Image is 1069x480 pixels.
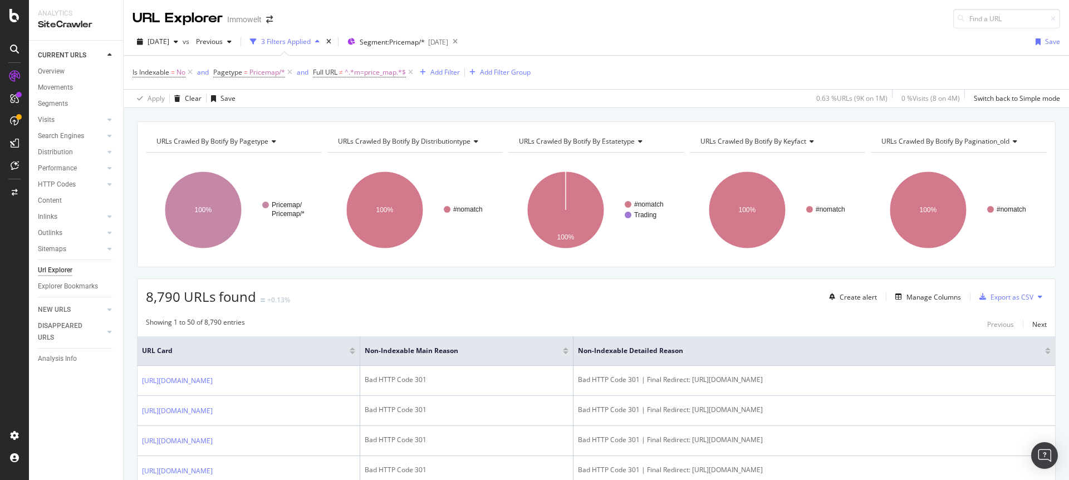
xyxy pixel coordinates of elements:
span: URL Card [142,346,347,356]
div: Bad HTTP Code 301 [365,465,568,475]
text: #nomatch [634,200,664,208]
div: Next [1032,320,1047,329]
button: Previous [192,33,236,51]
span: = [171,67,175,77]
div: Url Explorer [38,265,72,276]
div: HTTP Codes [38,179,76,190]
div: NEW URLS [38,304,71,316]
button: Previous [987,317,1014,331]
text: Pricemap/* [272,210,305,218]
div: Segments [38,98,68,110]
span: Previous [192,37,223,46]
span: 8,790 URLs found [146,287,256,306]
button: and [197,67,209,77]
a: [URL][DOMAIN_NAME] [142,435,213,447]
button: Apply [133,90,165,107]
a: [URL][DOMAIN_NAME] [142,466,213,477]
div: Bad HTTP Code 301 | Final Redirect: [URL][DOMAIN_NAME] [578,405,1051,415]
div: Apply [148,94,165,103]
button: 3 Filters Applied [246,33,324,51]
div: Bad HTTP Code 301 [365,375,568,385]
div: CURRENT URLS [38,50,86,61]
text: Pricemap/ [272,201,302,209]
h4: URLs Crawled By Botify By distributiontype [336,133,493,150]
div: Switch back to Simple mode [974,94,1060,103]
div: Clear [185,94,202,103]
a: [URL][DOMAIN_NAME] [142,375,213,386]
div: Save [220,94,236,103]
a: Movements [38,82,115,94]
text: #nomatch [997,205,1026,213]
button: Export as CSV [975,288,1033,306]
span: Non-Indexable Detailed Reason [578,346,1028,356]
div: Analysis Info [38,353,77,365]
span: Pricemap/* [249,65,285,80]
div: Inlinks [38,211,57,223]
div: Immowelt [227,14,262,25]
a: CURRENT URLS [38,50,104,61]
div: +0.13% [267,295,290,305]
text: 100% [920,206,937,214]
a: Visits [38,114,104,126]
div: Open Intercom Messenger [1031,442,1058,469]
input: Find a URL [953,9,1060,28]
div: Manage Columns [906,292,961,302]
img: Equal [261,298,265,302]
div: Content [38,195,62,207]
div: SiteCrawler [38,18,114,31]
span: Segment: Pricemap/* [360,37,425,47]
div: DISAPPEARED URLS [38,320,94,344]
span: Full URL [313,67,337,77]
div: Search Engines [38,130,84,142]
span: No [176,65,185,80]
text: 100% [738,206,756,214]
a: DISAPPEARED URLS [38,320,104,344]
span: vs [183,37,192,46]
span: Pagetype [213,67,242,77]
svg: A chart. [146,161,320,258]
div: Previous [987,320,1014,329]
span: Non-Indexable Main Reason [365,346,546,356]
a: Sitemaps [38,243,104,255]
a: HTTP Codes [38,179,104,190]
a: Distribution [38,146,104,158]
div: Outlinks [38,227,62,239]
span: URLs Crawled By Botify By pagetype [156,136,268,146]
a: Overview [38,66,115,77]
text: #nomatch [816,205,845,213]
div: Add Filter [430,67,460,77]
button: [DATE] [133,33,183,51]
h4: URLs Crawled By Botify By pagination_old [879,133,1037,150]
span: ^.*m=price_map.*$ [345,65,406,80]
a: Content [38,195,115,207]
div: times [324,36,334,47]
div: Create alert [840,292,877,302]
a: Search Engines [38,130,104,142]
text: Trading [634,211,656,219]
text: #nomatch [453,205,483,213]
a: NEW URLS [38,304,104,316]
div: URL Explorer [133,9,223,28]
svg: A chart. [690,161,864,258]
button: Save [1031,33,1060,51]
a: [URL][DOMAIN_NAME] [142,405,213,417]
div: Bad HTTP Code 301 [365,405,568,415]
div: 3 Filters Applied [261,37,311,46]
div: Bad HTTP Code 301 | Final Redirect: [URL][DOMAIN_NAME] [578,435,1051,445]
button: and [297,67,308,77]
div: Bad HTTP Code 301 | Final Redirect: [URL][DOMAIN_NAME] [578,375,1051,385]
button: Segment:Pricemap/*[DATE] [343,33,448,51]
button: Create alert [825,288,877,306]
button: Clear [170,90,202,107]
a: Performance [38,163,104,174]
span: ≠ [339,67,343,77]
svg: A chart. [508,161,683,258]
button: Save [207,90,236,107]
div: [DATE] [428,37,448,47]
svg: A chart. [327,161,502,258]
